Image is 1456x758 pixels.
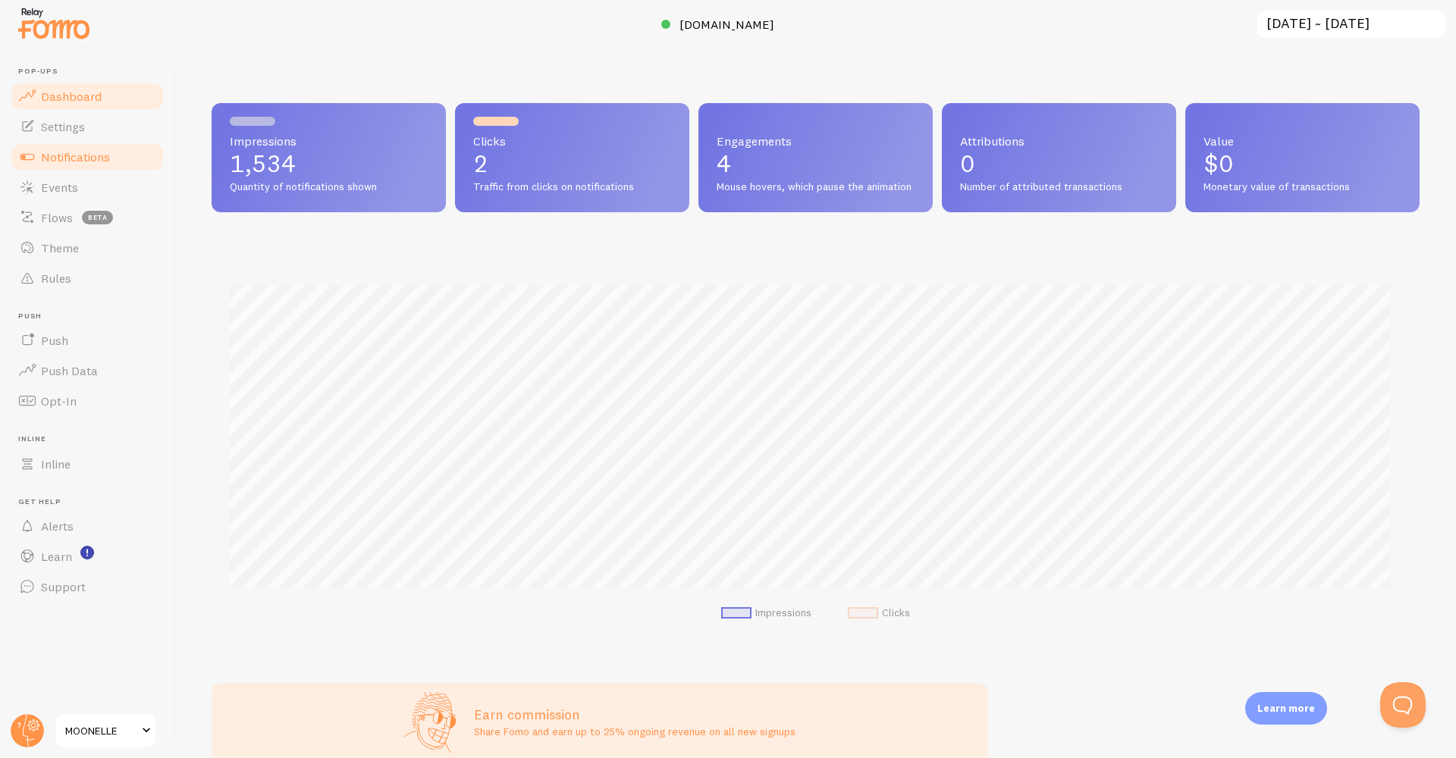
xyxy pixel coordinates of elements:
[41,549,72,564] span: Learn
[473,135,671,147] span: Clicks
[960,180,1158,194] span: Number of attributed transactions
[18,312,165,321] span: Push
[55,713,157,749] a: MOONELLE
[16,4,92,42] img: fomo-relay-logo-orange.svg
[82,211,113,224] span: beta
[473,180,671,194] span: Traffic from clicks on notifications
[717,152,915,176] p: 4
[1257,701,1315,716] p: Learn more
[41,271,71,286] span: Rules
[80,546,94,559] svg: <p>Watch New Feature Tutorials!</p>
[9,541,165,572] a: Learn
[1245,692,1327,725] div: Learn more
[474,706,795,723] h3: Earn commission
[41,180,78,195] span: Events
[960,135,1158,147] span: Attributions
[9,142,165,172] a: Notifications
[1380,682,1426,728] iframe: Help Scout Beacon - Open
[41,393,77,409] span: Opt-In
[18,67,165,77] span: Pop-ups
[1203,180,1401,194] span: Monetary value of transactions
[9,386,165,416] a: Opt-In
[1203,149,1234,178] span: $0
[9,511,165,541] a: Alerts
[65,722,137,740] span: MOONELLE
[9,81,165,111] a: Dashboard
[9,172,165,202] a: Events
[960,152,1158,176] p: 0
[473,152,671,176] p: 2
[230,180,428,194] span: Quantity of notifications shown
[41,363,98,378] span: Push Data
[230,152,428,176] p: 1,534
[721,606,811,620] li: Impressions
[9,325,165,356] a: Push
[9,202,165,233] a: Flows beta
[41,119,85,134] span: Settings
[1203,135,1401,147] span: Value
[717,135,915,147] span: Engagements
[848,606,910,620] li: Clicks
[41,333,68,348] span: Push
[474,724,795,739] p: Share Fomo and earn up to 25% ongoing revenue on all new signups
[717,180,915,194] span: Mouse hovers, which pause the animation
[41,240,79,255] span: Theme
[41,89,102,104] span: Dashboard
[41,456,71,471] span: Inline
[9,356,165,386] a: Push Data
[41,210,73,225] span: Flows
[230,135,428,147] span: Impressions
[41,579,86,594] span: Support
[41,518,74,534] span: Alerts
[9,263,165,293] a: Rules
[41,149,110,164] span: Notifications
[9,111,165,142] a: Settings
[9,449,165,479] a: Inline
[18,434,165,444] span: Inline
[18,497,165,507] span: Get Help
[9,233,165,263] a: Theme
[9,572,165,602] a: Support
